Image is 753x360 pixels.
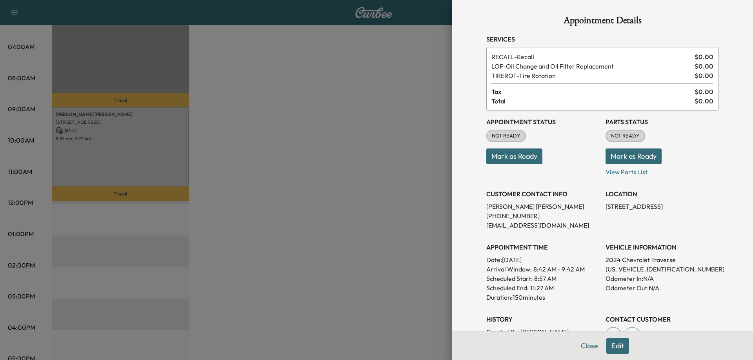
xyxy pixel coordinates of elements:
p: [US_VEHICLE_IDENTIFICATION_NUMBER] [606,264,718,274]
span: Tax [491,87,695,96]
p: [PHONE_NUMBER] [486,211,599,221]
span: Total [491,96,695,106]
span: $ 0.00 [695,87,713,96]
p: Date: [DATE] [486,255,599,264]
p: Arrival Window: [486,264,599,274]
span: Oil Change and Oil Filter Replacement [491,62,691,71]
p: 2024 Chevrolet Traverse [606,255,718,264]
h3: APPOINTMENT TIME [486,242,599,252]
h3: History [486,315,599,324]
p: View Parts List [606,164,718,177]
p: [PERSON_NAME] [PERSON_NAME] [486,202,599,211]
h3: LOCATION [606,189,718,199]
span: Tire Rotation [491,71,691,80]
p: Odometer Out: N/A [606,283,718,293]
span: NOT READY [487,132,525,140]
span: $ 0.00 [695,96,713,106]
p: [STREET_ADDRESS] [606,202,718,211]
span: $ 0.00 [695,71,713,80]
h1: Appointment Details [486,16,718,28]
p: Scheduled End: [486,283,529,293]
button: Mark as Ready [486,148,542,164]
h3: VEHICLE INFORMATION [606,242,718,252]
span: 8:42 AM - 9:42 AM [533,264,585,274]
p: Scheduled Start: [486,274,533,283]
p: 11:27 AM [530,283,554,293]
span: NOT READY [606,132,644,140]
p: 8:57 AM [534,274,557,283]
button: Mark as Ready [606,148,662,164]
h3: Services [486,34,718,44]
h3: CUSTOMER CONTACT INFO [486,189,599,199]
p: Odometer In: N/A [606,274,718,283]
p: Duration: 150 minutes [486,293,599,302]
span: $ 0.00 [695,52,713,62]
p: [EMAIL_ADDRESS][DOMAIN_NAME] [486,221,599,230]
h3: CONTACT CUSTOMER [606,315,718,324]
span: Recall [491,52,691,62]
span: $ 0.00 [695,62,713,71]
h3: Parts Status [606,117,718,127]
button: Edit [606,338,629,354]
p: Created By : [PERSON_NAME] [486,327,599,336]
button: Close [576,338,603,354]
h3: Appointment Status [486,117,599,127]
